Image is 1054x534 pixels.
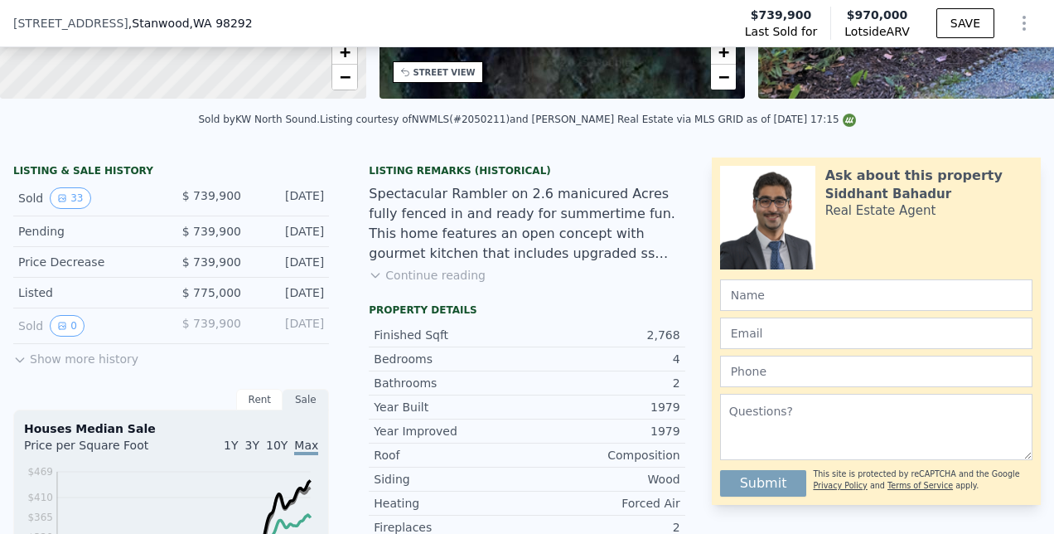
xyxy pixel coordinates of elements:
div: Siding [374,471,527,488]
div: [DATE] [254,254,324,270]
div: Siddhant Bahadur [825,186,951,202]
div: Finished Sqft [374,327,527,343]
div: Price Decrease [18,254,158,270]
div: Sale [283,389,329,410]
div: Forced Air [527,495,680,512]
span: [STREET_ADDRESS] [13,15,128,32]
div: Composition [527,447,680,464]
div: Ask about this property [825,166,1003,186]
div: Real Estate Agent [825,202,936,219]
span: $ 739,900 [182,255,241,269]
button: View historical data [50,315,85,337]
span: Lotside ARV [844,23,909,40]
div: LISTING & SALE HISTORY [13,164,329,181]
span: + [718,41,729,62]
div: This site is protected by reCAPTCHA and the Google and apply. [813,464,1032,497]
div: Sold [18,315,158,337]
a: Zoom out [711,65,736,90]
button: Show more history [13,344,138,367]
span: $739,900 [751,7,812,23]
div: Roof [374,447,527,464]
div: 2,768 [527,327,680,343]
div: [DATE] [254,284,324,301]
input: Email [720,318,1032,349]
button: SAVE [936,8,994,38]
div: STREET VIEW [413,66,476,79]
div: [DATE] [254,223,324,240]
input: Phone [720,356,1032,387]
div: Bathrooms [374,375,527,391]
div: Year Built [374,399,527,415]
div: Property details [369,303,684,317]
tspan: $410 [27,492,53,503]
div: Listing Remarks (Historical) [369,164,684,177]
div: Listing courtesy of NWMLS (#2050211) and [PERSON_NAME] Real Estate via MLS GRID as of [DATE] 17:15 [320,114,855,125]
span: , Stanwood [128,15,253,32]
button: Show Options [1008,7,1041,40]
div: Listed [18,284,158,301]
span: $ 739,900 [182,189,241,202]
span: − [339,66,350,87]
a: Privacy Policy [813,481,867,490]
div: Houses Median Sale [24,420,318,437]
tspan: $365 [27,512,53,523]
div: Spectacular Rambler on 2.6 manicured Acres fully fenced in and ready for summertime fun. This hom... [369,184,684,264]
button: View historical data [50,187,90,209]
div: 4 [527,351,680,367]
span: , WA 98292 [190,17,253,30]
div: 1979 [527,423,680,439]
tspan: $469 [27,466,53,478]
a: Terms of Service [887,481,953,490]
span: 1Y [224,439,238,452]
div: [DATE] [254,187,324,209]
div: [DATE] [254,315,324,337]
span: $ 775,000 [182,286,241,299]
span: $970,000 [847,8,908,22]
span: Max [294,439,318,455]
span: Last Sold for [745,23,818,40]
a: Zoom out [332,65,357,90]
button: Submit [720,470,807,497]
span: $ 739,900 [182,317,241,330]
div: Sold [18,187,158,209]
img: NWMLS Logo [843,114,856,127]
span: 3Y [245,439,259,452]
div: Price per Square Foot [24,437,172,464]
span: + [339,41,350,62]
button: Continue reading [369,267,486,284]
div: 2 [527,375,680,391]
div: Bedrooms [374,351,527,367]
div: Wood [527,471,680,488]
div: Year Improved [374,423,527,439]
div: 1979 [527,399,680,415]
div: Rent [236,389,283,410]
span: 10Y [266,439,288,452]
div: Pending [18,223,158,240]
div: Sold by KW North Sound . [198,114,320,125]
div: Heating [374,495,527,512]
span: $ 739,900 [182,225,241,238]
a: Zoom in [332,40,357,65]
span: − [718,66,729,87]
input: Name [720,279,1032,311]
a: Zoom in [711,40,736,65]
